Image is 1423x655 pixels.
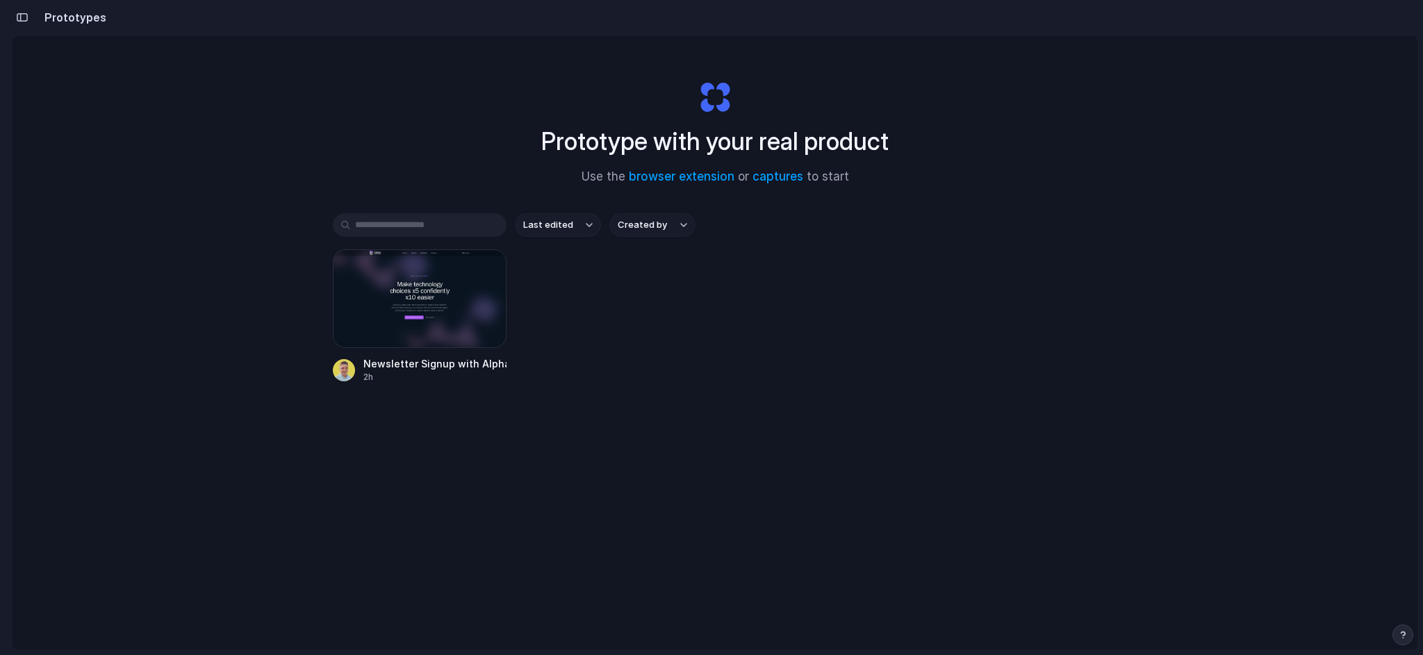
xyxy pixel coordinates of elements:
[629,169,734,183] a: browser extension
[609,213,696,237] button: Created by
[363,371,507,383] div: 2h
[515,213,601,237] button: Last edited
[752,169,803,183] a: captures
[363,356,507,371] div: Newsletter Signup with Alpha Participation
[523,218,573,232] span: Last edited
[333,249,507,383] a: Newsletter Signup with Alpha ParticipationNewsletter Signup with Alpha Participation2h
[39,9,106,26] h2: Prototypes
[541,123,889,160] h1: Prototype with your real product
[618,218,667,232] span: Created by
[582,168,849,186] span: Use the or to start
